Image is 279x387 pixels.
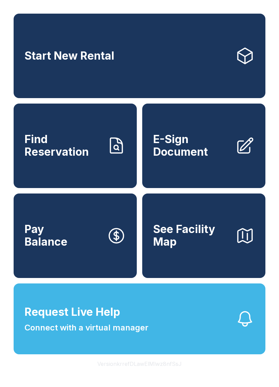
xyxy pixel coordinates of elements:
button: Request Live HelpConnect with a virtual manager [14,283,265,354]
span: Request Live Help [24,304,120,320]
span: Connect with a virtual manager [24,322,148,334]
span: Start New Rental [24,50,114,62]
button: See Facility Map [142,193,265,278]
span: Find Reservation [24,133,101,158]
a: Start New Rental [14,14,265,98]
span: See Facility Map [153,223,230,248]
a: E-Sign Document [142,104,265,188]
span: E-Sign Document [153,133,230,158]
button: VersionkrrefDLawElMlwz8nfSsJ [92,354,187,373]
button: PayBalance [14,193,137,278]
span: Pay Balance [24,223,67,248]
a: Find Reservation [14,104,137,188]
